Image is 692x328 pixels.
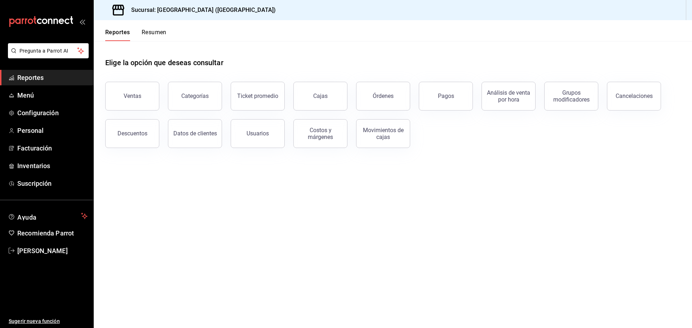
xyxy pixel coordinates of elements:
[17,73,88,82] span: Reportes
[544,82,598,111] button: Grupos modificadores
[17,126,88,135] span: Personal
[105,29,167,41] div: navigation tabs
[247,130,269,137] div: Usuarios
[438,93,454,99] div: Pagos
[125,6,276,14] h3: Sucursal: [GEOGRAPHIC_DATA] ([GEOGRAPHIC_DATA])
[105,82,159,111] button: Ventas
[19,47,77,55] span: Pregunta a Parrot AI
[17,179,88,188] span: Suscripción
[181,93,209,99] div: Categorías
[168,119,222,148] button: Datos de clientes
[79,19,85,24] button: open_drawer_menu
[105,119,159,148] button: Descuentos
[298,127,343,140] div: Costos y márgenes
[356,82,410,111] button: Órdenes
[313,93,328,99] div: Cajas
[17,108,88,118] span: Configuración
[5,52,89,60] a: Pregunta a Parrot AI
[549,89,594,103] div: Grupos modificadores
[117,130,147,137] div: Descuentos
[486,89,531,103] div: Análisis de venta por hora
[361,127,405,140] div: Movimientos de cajas
[373,93,394,99] div: Órdenes
[17,90,88,100] span: Menú
[17,143,88,153] span: Facturación
[607,82,661,111] button: Cancelaciones
[293,119,347,148] button: Costos y márgenes
[142,29,167,41] button: Resumen
[17,161,88,171] span: Inventarios
[9,318,88,325] span: Sugerir nueva función
[356,119,410,148] button: Movimientos de cajas
[419,82,473,111] button: Pagos
[231,82,285,111] button: Ticket promedio
[168,82,222,111] button: Categorías
[616,93,653,99] div: Cancelaciones
[124,93,141,99] div: Ventas
[173,130,217,137] div: Datos de clientes
[293,82,347,111] button: Cajas
[231,119,285,148] button: Usuarios
[8,43,89,58] button: Pregunta a Parrot AI
[105,57,223,68] h1: Elige la opción que deseas consultar
[482,82,536,111] button: Análisis de venta por hora
[17,228,88,238] span: Recomienda Parrot
[17,212,78,220] span: Ayuda
[105,29,130,41] button: Reportes
[237,93,278,99] div: Ticket promedio
[17,246,88,256] span: [PERSON_NAME]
